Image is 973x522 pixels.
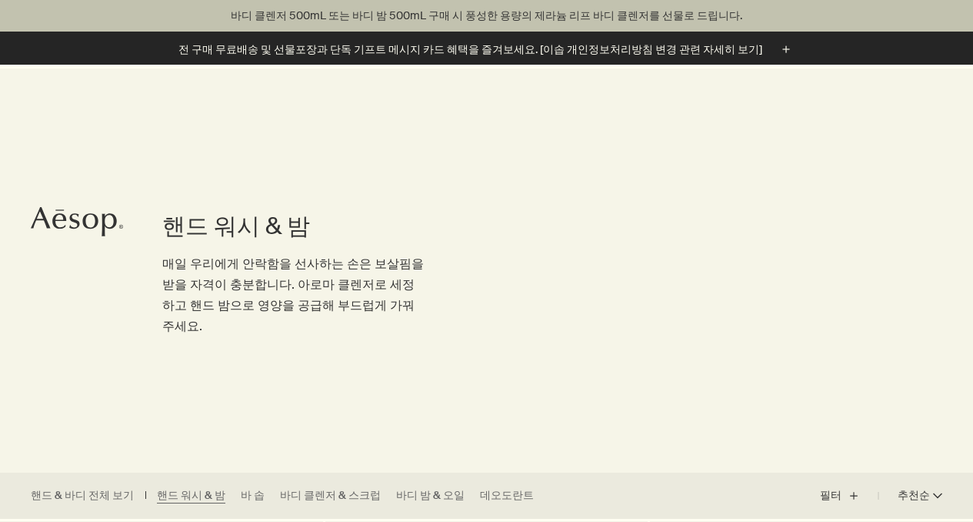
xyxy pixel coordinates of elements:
a: 바디 클렌저 & 스크럽 [280,488,381,504]
h1: 핸드 워시 & 밤 [162,211,425,242]
button: 추천순 [878,477,942,514]
svg: Aesop [31,206,123,237]
a: Aesop [27,202,127,245]
a: 핸드 워시 & 밤 [157,488,225,504]
a: 바 솝 [241,488,265,504]
button: 전 구매 무료배송 및 선물포장과 단독 기프트 메시지 카드 혜택을 즐겨보세요. [이솝 개인정보처리방침 변경 관련 자세히 보기] [178,41,795,59]
a: 핸드 & 바디 전체 보기 [31,488,134,504]
button: 필터 [820,477,878,514]
a: 데오도란트 [480,488,534,504]
p: 매일 우리에게 안락함을 선사하는 손은 보살핌을 받을 자격이 충분합니다. 아로마 클렌저로 세정하고 핸드 밤으로 영양을 공급해 부드럽게 가꿔주세요. [162,253,425,337]
a: 바디 밤 & 오일 [396,488,465,504]
p: 전 구매 무료배송 및 선물포장과 단독 기프트 메시지 카드 혜택을 즐겨보세요. [이솝 개인정보처리방침 변경 관련 자세히 보기] [178,42,762,58]
p: 바디 클렌저 500mL 또는 바디 밤 500mL 구매 시 풍성한 용량의 제라늄 리프 바디 클렌저를 선물로 드립니다. [15,8,958,24]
